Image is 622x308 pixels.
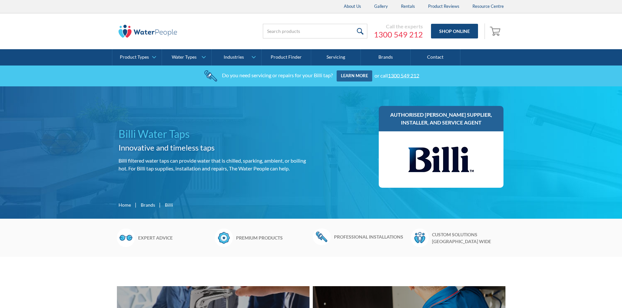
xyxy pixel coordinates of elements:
[224,54,244,60] div: Industries
[120,54,149,60] div: Product Types
[119,126,309,142] h1: Billi Water Taps
[112,49,162,66] a: Product Types
[334,233,407,240] h6: Professional installations
[222,72,333,78] div: Do you need servicing or repairs for your Billi tap?
[488,23,504,39] a: Open empty cart
[408,138,474,181] img: Billi
[165,201,173,208] div: Billi
[374,30,423,39] a: 1300 549 212
[212,49,261,66] a: Industries
[158,201,162,209] div: |
[263,24,367,38] input: Search products
[313,228,331,245] img: Wrench
[172,54,197,60] div: Water Types
[375,72,419,78] div: or call
[337,70,372,81] a: Learn more
[361,49,410,66] a: Brands
[119,157,309,172] p: Billi filtered water taps can provide water that is chilled, sparking, ambient, or boiling hot. F...
[119,142,309,154] h2: Innovative and timeless taps
[117,228,135,247] img: Glasses
[119,25,177,38] img: The Water People
[411,228,429,247] img: Waterpeople Symbol
[431,24,478,38] a: Shop Online
[141,201,155,208] a: Brands
[236,234,310,241] h6: Premium products
[374,23,423,30] div: Call the experts
[311,49,361,66] a: Servicing
[385,111,497,126] h3: Authorised [PERSON_NAME] supplier, installer, and service agent
[411,49,460,66] a: Contact
[119,201,131,208] a: Home
[138,234,212,241] h6: Expert advice
[162,49,211,66] a: Water Types
[134,201,137,209] div: |
[432,231,505,245] h6: Custom solutions [GEOGRAPHIC_DATA] wide
[490,26,502,36] img: shopping cart
[388,72,419,78] a: 1300 549 212
[215,228,233,247] img: Badge
[262,49,311,66] a: Product Finder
